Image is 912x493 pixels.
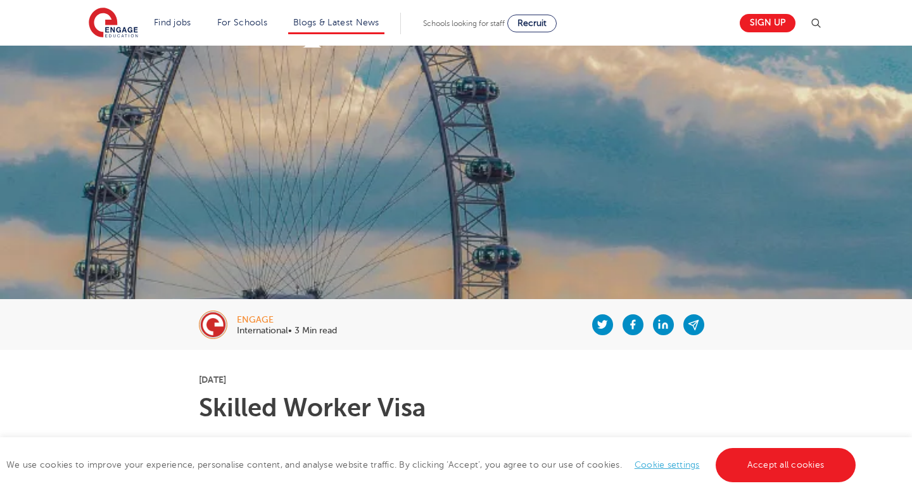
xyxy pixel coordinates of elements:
a: Accept all cookies [716,448,856,482]
p: International• 3 Min read [237,326,337,335]
span: Recruit [517,18,547,28]
a: For Schools [217,18,267,27]
h1: Skilled Worker Visa [199,395,714,421]
a: Recruit [507,15,557,32]
div: engage [237,316,337,324]
a: Blogs & Latest News [293,18,379,27]
img: Engage Education [89,8,138,39]
span: Schools looking for staff [423,19,505,28]
p: [DATE] [199,375,714,384]
a: Find jobs [154,18,191,27]
a: Sign up [740,14,795,32]
a: Cookie settings [635,460,700,470]
span: We use cookies to improve your experience, personalise content, and analyse website traffic. By c... [6,460,859,470]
